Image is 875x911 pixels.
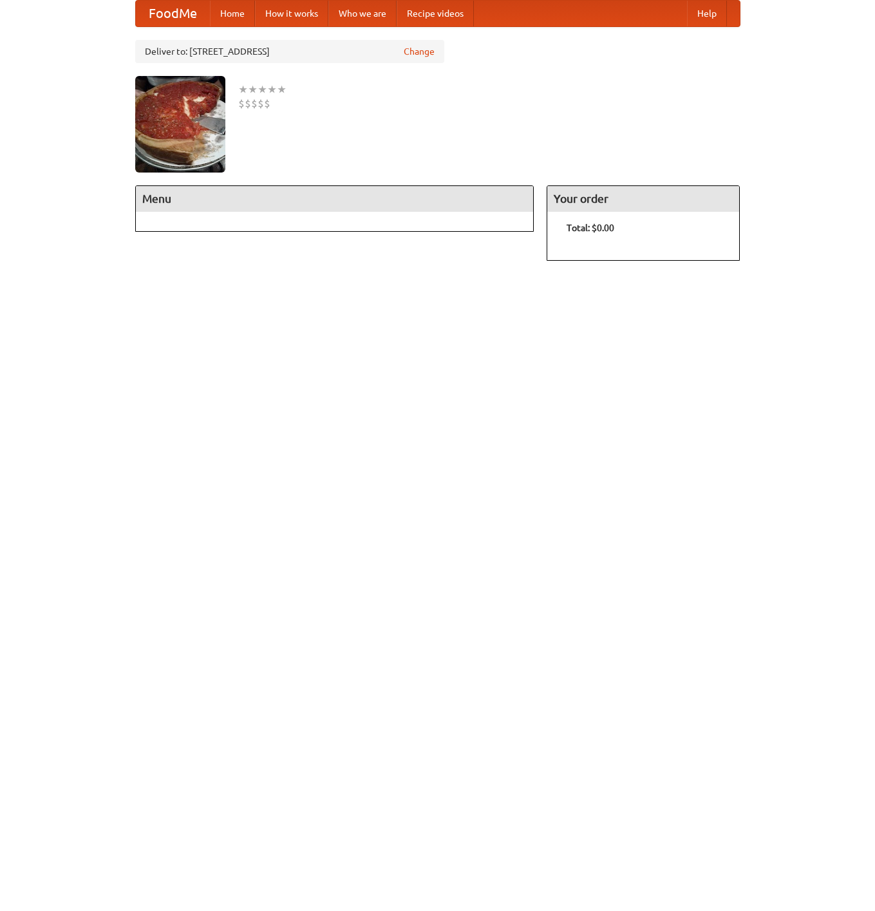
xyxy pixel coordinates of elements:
li: $ [251,97,258,111]
li: ★ [267,82,277,97]
li: $ [264,97,270,111]
li: $ [245,97,251,111]
a: Home [210,1,255,26]
li: $ [238,97,245,111]
a: Help [687,1,727,26]
b: Total: $0.00 [567,223,614,233]
img: angular.jpg [135,76,225,173]
div: Deliver to: [STREET_ADDRESS] [135,40,444,63]
a: Change [404,45,435,58]
li: ★ [258,82,267,97]
a: Who we are [328,1,397,26]
li: ★ [248,82,258,97]
a: FoodMe [136,1,210,26]
li: $ [258,97,264,111]
h4: Menu [136,186,534,212]
li: ★ [277,82,287,97]
a: Recipe videos [397,1,474,26]
a: How it works [255,1,328,26]
li: ★ [238,82,248,97]
h4: Your order [547,186,739,212]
